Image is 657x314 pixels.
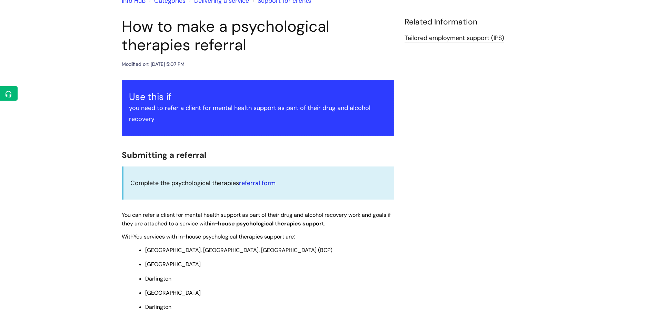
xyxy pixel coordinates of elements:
span: You can refer a client for mental health support as part of their drug and alcohol recovery work ... [122,211,391,227]
p: Complete the psychological therapies [130,178,387,189]
h3: Use this if [129,91,387,102]
span: [GEOGRAPHIC_DATA] [145,261,201,268]
span: Submitting a referral [122,150,206,160]
span: Darlington [145,275,171,282]
h1: How to make a psychological therapies referral [122,17,394,54]
div: Modified on: [DATE] 5:07 PM [122,60,185,69]
span: [GEOGRAPHIC_DATA], [GEOGRAPHIC_DATA], [GEOGRAPHIC_DATA] (BCP) [145,246,332,254]
span: Darlington [145,303,171,311]
h4: Related Information [405,17,536,27]
a: referral form [239,179,276,187]
span: in-house psychological therapies support [210,220,324,227]
span: . [324,220,325,227]
p: you need to refer a client for mental health support as part of their drug and alcohol recovery [129,102,387,125]
span: [GEOGRAPHIC_DATA] [145,289,201,296]
a: Tailored employment support (IPS) [405,34,504,43]
span: WithYou services with in-house psychological therapies support are: [122,233,295,240]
